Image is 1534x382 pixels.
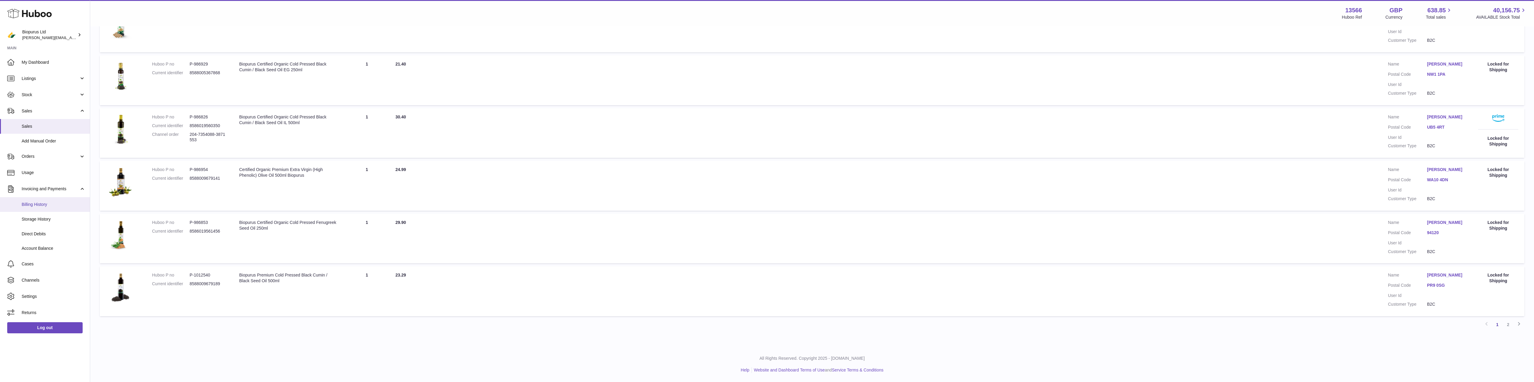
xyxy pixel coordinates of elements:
td: 1 [344,161,389,211]
dd: 8588005367868 [190,70,227,76]
img: 135661717148838.jpg [106,114,136,144]
a: 94120 [1427,230,1466,236]
span: [PERSON_NAME][EMAIL_ADDRESS][DOMAIN_NAME] [22,35,120,40]
a: Help [741,368,749,372]
p: All Rights Reserved. Copyright 2025 - [DOMAIN_NAME] [95,356,1529,361]
span: Account Balance [22,246,85,251]
dt: User Id [1388,135,1427,140]
dt: Name [1388,61,1427,69]
dt: Postal Code [1388,124,1427,132]
div: Biopurus Certified Organic Cold Pressed Black Cumin / Black Seed Oil IL 500ml [239,114,338,126]
dd: P-986929 [190,61,227,67]
dt: Name [1388,167,1427,174]
img: peter@biopurus.co.uk [7,30,16,39]
dt: Huboo P no [152,220,190,225]
dt: Name [1388,272,1427,280]
a: 2 [1503,319,1514,330]
span: Sales [22,108,79,114]
dt: User Id [1388,187,1427,193]
a: [PERSON_NAME] [1427,61,1466,67]
td: 1 [344,266,389,316]
a: 40,156.75 AVAILABLE Stock Total [1476,6,1527,20]
td: 1 [344,214,389,264]
dt: Customer Type [1388,196,1427,202]
span: 40,156.75 [1493,6,1520,14]
dd: 204-7354088-3871553 [190,132,227,143]
div: Locked for Shipping [1478,136,1518,147]
dt: Huboo P no [152,114,190,120]
dt: Postal Code [1388,177,1427,184]
div: Certified Organic Premium Extra Virgin (High Phenolic) Olive Oil 500ml Biopurus [239,167,338,178]
a: [PERSON_NAME] [1427,167,1466,173]
span: Channels [22,277,85,283]
span: 638.85 [1427,6,1446,14]
dd: 8586019560350 [190,123,227,129]
dd: B2C [1427,143,1466,149]
div: Locked for Shipping [1478,167,1518,178]
dt: User Id [1388,82,1427,87]
dt: User Id [1388,293,1427,298]
div: Locked for Shipping [1478,61,1518,73]
dt: Current identifier [152,70,190,76]
strong: 13566 [1345,6,1362,14]
div: Currency [1386,14,1403,20]
div: Locked for Shipping [1478,272,1518,284]
dt: Current identifier [152,176,190,181]
dd: P-986954 [190,167,227,173]
td: 1 [344,108,389,158]
span: Settings [22,294,85,299]
dd: B2C [1427,38,1466,43]
a: Website and Dashboard Terms of Use [754,368,825,372]
dd: B2C [1427,90,1466,96]
dt: Current identifier [152,123,190,129]
a: 1 [1492,319,1503,330]
dd: B2C [1427,249,1466,255]
dd: P-986826 [190,114,227,120]
span: Returns [22,310,85,316]
span: AVAILABLE Stock Total [1476,14,1527,20]
div: Biopurus Premium Cold Pressed Black Cumin / Black Seed Oil 500ml [239,272,338,284]
dt: Huboo P no [152,167,190,173]
a: 638.85 Total sales [1426,6,1453,20]
dt: Current identifier [152,228,190,234]
dt: Huboo P no [152,272,190,278]
img: primelogo.png [1492,114,1504,122]
dt: Customer Type [1388,143,1427,149]
dt: Huboo P no [152,61,190,67]
dt: Customer Type [1388,38,1427,43]
div: Biopurus Certified Organic Cold Pressed Black Cumin / Black Seed Oil EG 250ml [239,61,338,73]
span: 29.90 [395,220,406,225]
dd: P-986853 [190,220,227,225]
dt: Name [1388,114,1427,121]
img: 135661728897819.jpg [106,272,136,302]
span: My Dashboard [22,60,85,65]
td: 1 [344,55,389,105]
dt: Postal Code [1388,72,1427,79]
span: 24.99 [395,167,406,172]
strong: GBP [1389,6,1402,14]
span: Stock [22,92,79,98]
dt: Customer Type [1388,90,1427,96]
dt: Current identifier [152,281,190,287]
span: Usage [22,170,85,176]
dt: User Id [1388,240,1427,246]
span: 23.29 [395,273,406,277]
span: Cases [22,261,85,267]
span: Orders [22,154,79,159]
dd: 8586019561456 [190,228,227,234]
div: Huboo Ref [1342,14,1362,20]
dt: Customer Type [1388,249,1427,255]
a: Log out [7,322,83,333]
li: and [752,367,883,373]
span: 21.40 [395,62,406,66]
div: Biopurus Certified Organic Cold Pressed Fenugreek Seed Oil 250ml [239,220,338,231]
dt: User Id [1388,29,1427,35]
span: Add Manual Order [22,138,85,144]
img: 135661717141437.jpg [106,167,136,197]
span: Direct Debits [22,231,85,237]
span: Invoicing and Payments [22,186,79,192]
span: Listings [22,76,79,81]
a: NW1 1PA [1427,72,1466,77]
dd: P-1012540 [190,272,227,278]
a: [PERSON_NAME] [1427,114,1466,120]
